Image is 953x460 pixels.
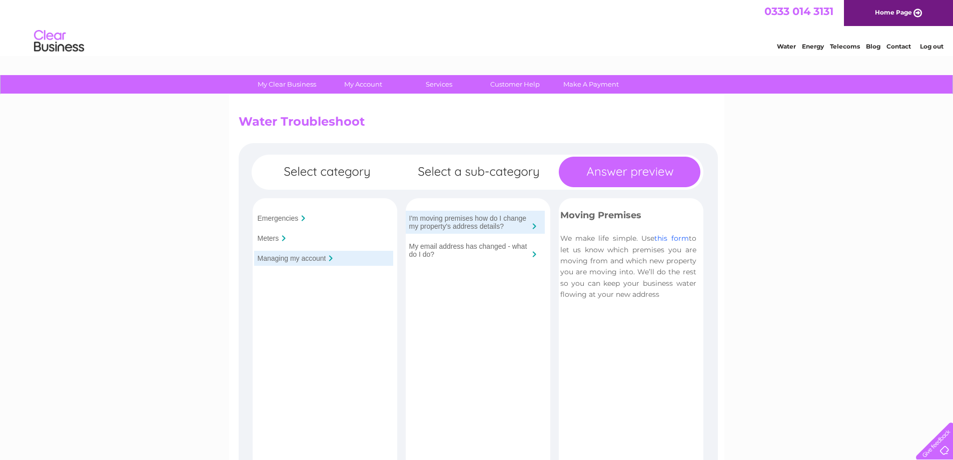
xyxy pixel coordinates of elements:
p: We make life simple. Use to let us know which premises you are moving from and which new property... [560,233,696,300]
input: I'm moving premises how do I change my property's address details? [409,214,529,230]
input: Emergencies [258,214,299,222]
a: 0333 014 3131 [764,5,833,18]
img: logo.png [34,26,85,57]
a: Customer Help [474,75,556,94]
div: Clear Business is a trading name of Verastar Limited (registered in [GEOGRAPHIC_DATA] No. 3667643... [241,6,713,49]
a: My Clear Business [246,75,328,94]
a: Log out [920,43,943,50]
a: Energy [802,43,824,50]
a: Make A Payment [550,75,632,94]
input: My email address has changed - what do I do? [409,242,529,258]
input: Managing my account [258,254,326,262]
a: My Account [322,75,404,94]
h2: Water Troubleshoot [239,115,715,134]
a: this form [654,234,688,243]
h3: Moving Premises [560,208,696,226]
a: Water [777,43,796,50]
a: Contact [886,43,911,50]
a: Services [398,75,480,94]
input: Meters [258,234,279,242]
a: Blog [866,43,880,50]
a: Telecoms [830,43,860,50]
